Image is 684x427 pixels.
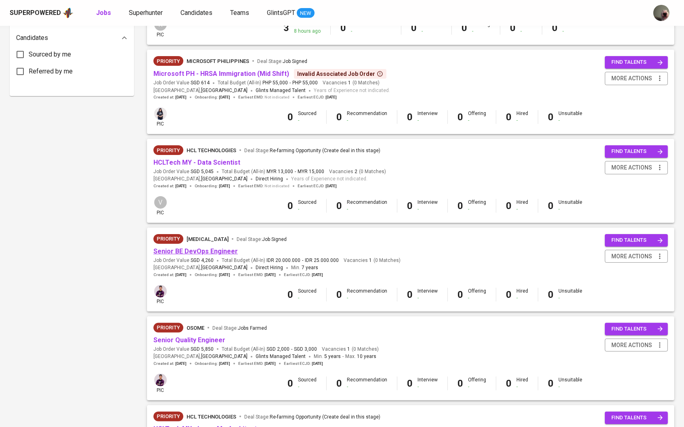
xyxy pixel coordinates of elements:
[329,168,386,175] span: Vacancies ( 0 Matches )
[422,21,442,35] div: Interview
[264,94,290,100] span: Not indicated
[294,346,317,353] span: SGD 3,000
[244,414,380,420] span: Deal Stage :
[302,257,303,264] span: -
[468,199,486,213] div: Offering
[153,324,183,332] span: Priority
[153,346,214,353] span: Job Order Value
[558,117,582,124] div: -
[262,80,288,86] span: PHP 55,000
[291,175,367,183] span: Years of Experience not indicated.
[291,346,292,353] span: -
[548,200,554,211] b: 0
[552,22,558,33] b: 0
[291,265,318,270] span: Min.
[153,80,210,86] span: Job Order Value
[298,206,317,213] div: -
[270,148,380,153] span: Re-farming Opportunity (Create deal in this stage)
[153,56,183,66] div: New Job received from Demand Team
[312,361,323,366] span: [DATE]
[187,325,204,331] span: Osome
[284,361,323,366] span: Earliest ECJD :
[305,257,339,264] span: IDR 25.000.000
[257,59,307,64] span: Deal Stage :
[298,377,317,390] div: Sourced
[457,289,463,300] b: 0
[153,235,183,243] span: Priority
[520,28,532,35] div: -
[314,87,390,95] span: Years of Experience not indicated.
[418,199,438,213] div: Interview
[238,361,276,366] span: Earliest EMD :
[153,168,214,175] span: Job Order Value
[153,257,214,264] span: Job Order Value
[468,288,486,301] div: Offering
[153,272,187,278] span: Created at :
[218,80,318,86] span: Total Budget (All-In)
[201,87,248,95] span: [GEOGRAPHIC_DATA]
[219,94,230,100] span: [DATE]
[292,80,318,86] span: PHP 55,000
[605,323,668,335] button: find talents
[96,9,111,17] b: Jobs
[10,8,61,18] div: Superpowered
[266,346,290,353] span: SGD 2,000
[611,147,663,156] span: find talents
[297,70,383,78] div: Invalid Associated Job Order
[457,200,463,211] b: 0
[175,361,187,366] span: [DATE]
[298,183,337,189] span: Earliest ECJD :
[368,257,372,264] span: 1
[298,199,317,213] div: Sourced
[611,324,663,334] span: find talents
[325,183,337,189] span: [DATE]
[195,272,230,278] span: Onboarding :
[506,111,512,123] b: 0
[407,289,413,300] b: 0
[153,57,183,65] span: Priority
[605,412,668,424] button: find talents
[558,288,582,301] div: Unsuitable
[129,8,164,18] a: Superhunter
[153,17,168,38] div: pic
[264,361,276,366] span: [DATE]
[129,9,163,17] span: Superhunter
[510,22,516,33] b: 0
[219,272,230,278] span: [DATE]
[562,28,586,35] div: -
[653,5,669,21] img: aji.muda@glints.com
[153,145,183,155] div: New Job received from Demand Team
[201,264,248,272] span: [GEOGRAPHIC_DATA]
[548,378,554,389] b: 0
[287,111,293,123] b: 0
[153,87,248,95] span: [GEOGRAPHIC_DATA] ,
[506,200,512,211] b: 0
[187,236,229,242] span: [MEDICAL_DATA]
[351,28,391,35] div: -
[314,354,341,359] span: Min.
[287,378,293,389] b: 0
[548,111,554,123] b: 0
[516,295,528,301] div: -
[153,361,187,366] span: Created at :
[153,147,183,155] span: Priority
[264,183,290,189] span: Not indicated
[201,175,248,183] span: [GEOGRAPHIC_DATA]
[562,21,586,35] div: Unsuitable
[418,206,438,213] div: -
[266,168,293,175] span: MYR 13,000
[153,70,289,77] a: Microsoft PH - HRSA Immigration (Mid Shift)
[63,7,73,19] img: app logo
[153,323,183,333] div: New Job received from Demand Team
[347,80,351,86] span: 1
[153,195,168,216] div: pic
[347,377,387,390] div: Recommendation
[238,272,276,278] span: Earliest EMD :
[219,361,230,366] span: [DATE]
[154,374,167,386] img: erwin@glints.com
[191,257,214,264] span: SGD 4,260
[153,284,168,305] div: pic
[516,377,528,390] div: Hired
[558,295,582,301] div: -
[212,325,267,331] span: Deal Stage :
